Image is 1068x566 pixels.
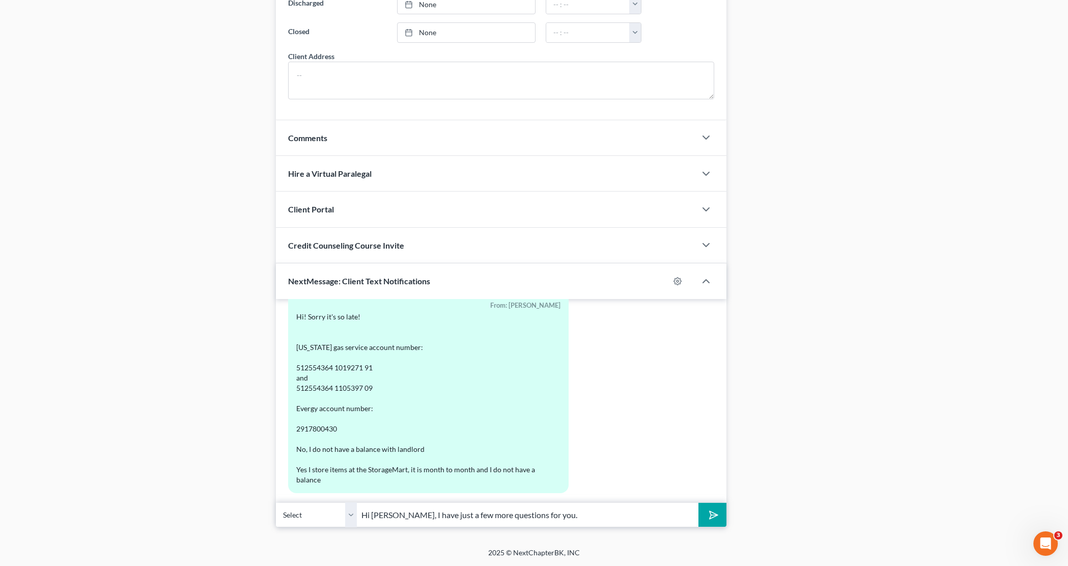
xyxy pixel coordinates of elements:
div: 2025 © NextChapterBK, INC [244,548,824,566]
span: Hire a Virtual Paralegal [288,169,372,178]
div: Hi! Sorry it's so late! [US_STATE] gas service account number: 512554364 1019271 91 and 512554364... [296,312,561,485]
iframe: Intercom live chat [1033,531,1058,556]
label: Closed [283,22,392,43]
span: 3 [1054,531,1062,540]
span: Client Portal [288,204,334,214]
div: From: [PERSON_NAME] [296,300,561,311]
span: NextMessage: Client Text Notifications [288,276,430,286]
a: None [398,23,535,42]
span: Credit Counseling Course Invite [288,240,404,250]
div: Client Address [288,51,334,62]
input: -- : -- [546,23,630,42]
span: Comments [288,133,327,143]
input: Say something... [357,502,698,527]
